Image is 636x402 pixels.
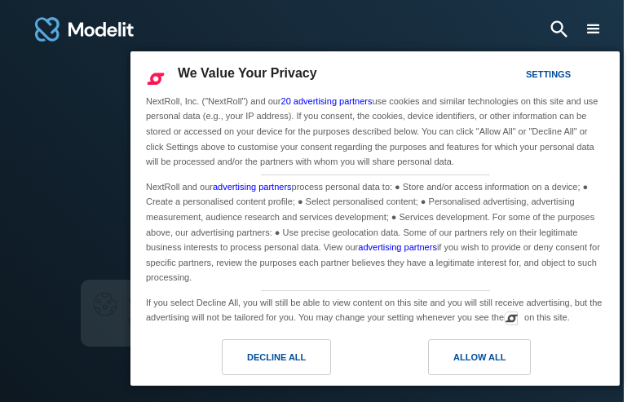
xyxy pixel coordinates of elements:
div: NextRoll, Inc. ("NextRoll") and our use cookies and similar technologies on this site and use per... [143,92,607,171]
div: Settings [526,65,571,83]
a: 20 advertising partners [281,96,373,106]
span: We Value Your Privacy [178,66,317,80]
img: modelit logo [33,10,136,49]
div: Allow All [453,348,506,366]
div: Decline All [247,348,306,366]
a: Allow All [375,339,610,383]
p: We use to provide you the best user experience and for performance analytics. [128,293,430,329]
a: advertising partners [213,182,292,192]
a: home [33,10,136,49]
div: NextRoll and our process personal data to: ● Store and/or access information on a device; ● Creat... [143,175,607,287]
div: If you select Decline All, you will still be able to view content on this site and you will still... [143,291,607,327]
a: Decline All [140,339,375,383]
a: Settings [497,61,537,91]
a: advertising partners [358,242,437,252]
div: menu [584,20,603,39]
